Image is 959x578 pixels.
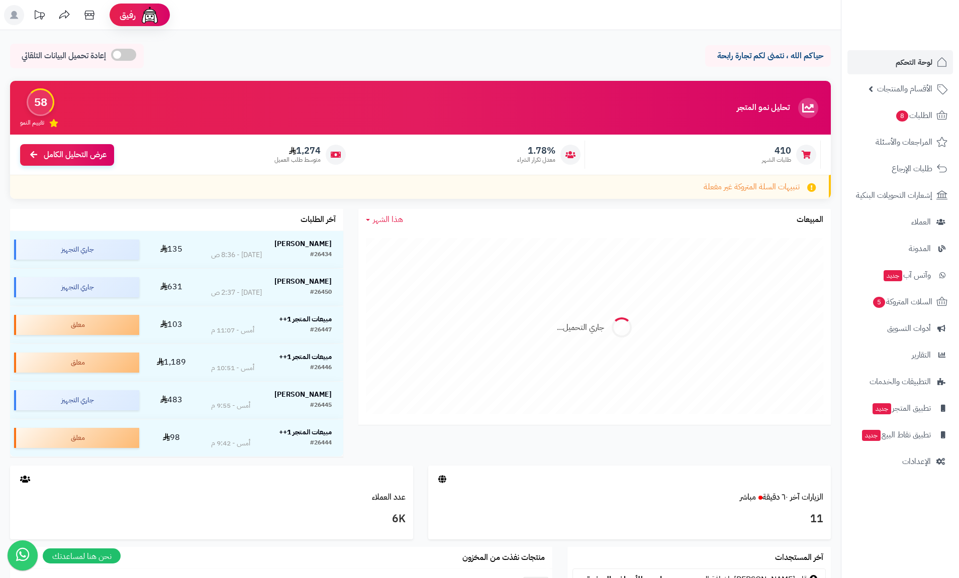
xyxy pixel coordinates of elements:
[847,103,953,128] a: الطلبات8
[14,428,139,448] div: معلق
[847,130,953,154] a: المراجعات والأسئلة
[301,215,336,224] h3: آخر الطلبات
[274,389,332,400] strong: [PERSON_NAME]
[140,5,160,25] img: ai-face.png
[737,103,790,112] h3: تحليل نمو المتجر
[856,188,932,202] span: إشعارات التحويلات البنكية
[211,438,250,448] div: أمس - 9:42 م
[847,50,953,74] a: لوحة التحكم
[902,454,931,469] span: الإعدادات
[862,430,881,441] span: جديد
[877,82,932,96] span: الأقسام والمنتجات
[870,375,931,389] span: التطبيقات والخدمات
[310,438,332,448] div: #26444
[847,210,953,234] a: العملاء
[740,491,756,503] small: مباشر
[310,288,332,298] div: #26450
[18,511,406,528] h3: 6K
[847,237,953,261] a: المدونة
[861,428,931,442] span: تطبيق نقاط البيع
[310,363,332,373] div: #26446
[872,401,931,415] span: تطبيق المتجر
[310,250,332,260] div: #26434
[797,215,823,224] h3: المبيعات
[274,156,321,164] span: متوسط طلب العميل
[892,162,932,176] span: طلبات الإرجاع
[14,240,139,260] div: جاري التجهيز
[14,315,139,335] div: معلق
[373,213,403,225] span: هذا الشهر
[847,157,953,181] a: طلبات الإرجاع
[143,231,199,268] td: 135
[762,145,791,156] span: 410
[372,491,406,503] a: عدد العملاء
[14,353,139,373] div: معلق
[27,5,52,28] a: تحديثات المنصة
[143,344,199,381] td: 1,189
[873,403,891,414] span: جديد
[517,156,555,164] span: معدل تكرار الشراء
[847,183,953,207] a: إشعارات التحويلات البنكية
[872,295,932,309] span: السلات المتروكة
[557,322,604,333] div: جاري التحميل...
[847,423,953,447] a: تطبيق نقاط البيعجديد
[895,108,932,123] span: الطلبات
[847,449,953,474] a: الإعدادات
[279,314,332,324] strong: مبيعات المتجر 1++
[462,553,545,562] h3: منتجات نفذت من المخزون
[740,491,823,503] a: الزيارات آخر ٦٠ دقيقةمباشر
[896,55,932,69] span: لوحة التحكم
[847,396,953,420] a: تطبيق المتجرجديد
[279,352,332,362] strong: مبيعات المتجر 1++
[909,242,931,256] span: المدونة
[713,50,823,62] p: حياكم الله ، نتمنى لكم تجارة رابحة
[211,288,262,298] div: [DATE] - 2:37 ص
[310,401,332,411] div: #26445
[762,156,791,164] span: طلبات الشهر
[14,277,139,297] div: جاري التجهيز
[14,390,139,410] div: جاري التجهيز
[143,269,199,306] td: 631
[884,270,902,281] span: جديد
[911,215,931,229] span: العملاء
[876,135,932,149] span: المراجعات والأسئلة
[883,268,931,282] span: وآتس آب
[517,145,555,156] span: 1.78%
[20,144,114,166] a: عرض التحليل الكامل
[211,250,262,260] div: [DATE] - 8:36 ص
[274,276,332,287] strong: [PERSON_NAME]
[20,119,44,127] span: تقييم النمو
[143,419,199,456] td: 98
[847,316,953,340] a: أدوات التسويق
[436,511,824,528] h3: 11
[44,149,107,161] span: عرض التحليل الكامل
[847,263,953,287] a: وآتس آبجديد
[873,297,885,308] span: 5
[22,50,106,62] span: إعادة تحميل البيانات التلقائي
[847,343,953,367] a: التقارير
[310,325,332,335] div: #26447
[211,363,254,373] div: أمس - 10:51 م
[847,370,953,394] a: التطبيقات والخدمات
[274,145,321,156] span: 1,274
[366,214,403,225] a: هذا الشهر
[887,321,931,335] span: أدوات التسويق
[143,382,199,419] td: 483
[274,239,332,249] strong: [PERSON_NAME]
[896,110,908,122] span: 8
[847,290,953,314] a: السلات المتروكة5
[891,27,949,48] img: logo-2.png
[704,181,800,193] span: تنبيهات السلة المتروكة غير مفعلة
[211,401,250,411] div: أمس - 9:55 م
[279,427,332,437] strong: مبيعات المتجر 1++
[120,9,136,21] span: رفيق
[912,348,931,362] span: التقارير
[211,325,254,335] div: أمس - 11:07 م
[143,306,199,343] td: 103
[775,553,823,562] h3: آخر المستجدات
